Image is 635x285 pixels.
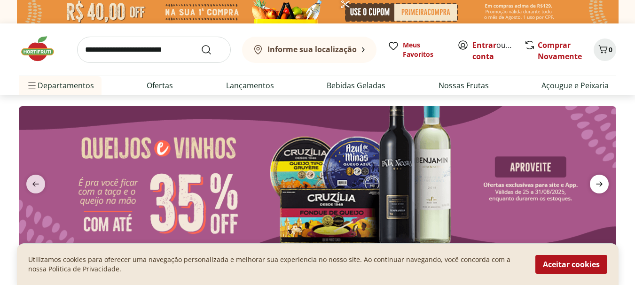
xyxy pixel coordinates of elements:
[472,40,496,50] a: Entrar
[77,37,231,63] input: search
[19,35,66,63] img: Hortifruti
[594,39,616,61] button: Carrinho
[19,175,53,193] button: previous
[439,80,489,91] a: Nossas Frutas
[19,106,616,251] img: queijos e vinhos
[403,40,446,59] span: Meus Favoritos
[226,80,274,91] a: Lançamentos
[388,40,446,59] a: Meus Favoritos
[26,74,94,97] span: Departamentos
[472,39,514,62] span: ou
[147,80,173,91] a: Ofertas
[26,74,38,97] button: Menu
[327,80,385,91] a: Bebidas Geladas
[535,255,607,274] button: Aceitar cookies
[472,40,524,62] a: Criar conta
[28,255,524,274] p: Utilizamos cookies para oferecer uma navegação personalizada e melhorar sua experiencia no nosso ...
[201,44,223,55] button: Submit Search
[267,44,357,54] b: Informe sua localização
[541,80,609,91] a: Açougue e Peixaria
[538,40,582,62] a: Comprar Novamente
[582,175,616,193] button: next
[242,37,376,63] button: Informe sua localização
[609,45,612,54] span: 0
